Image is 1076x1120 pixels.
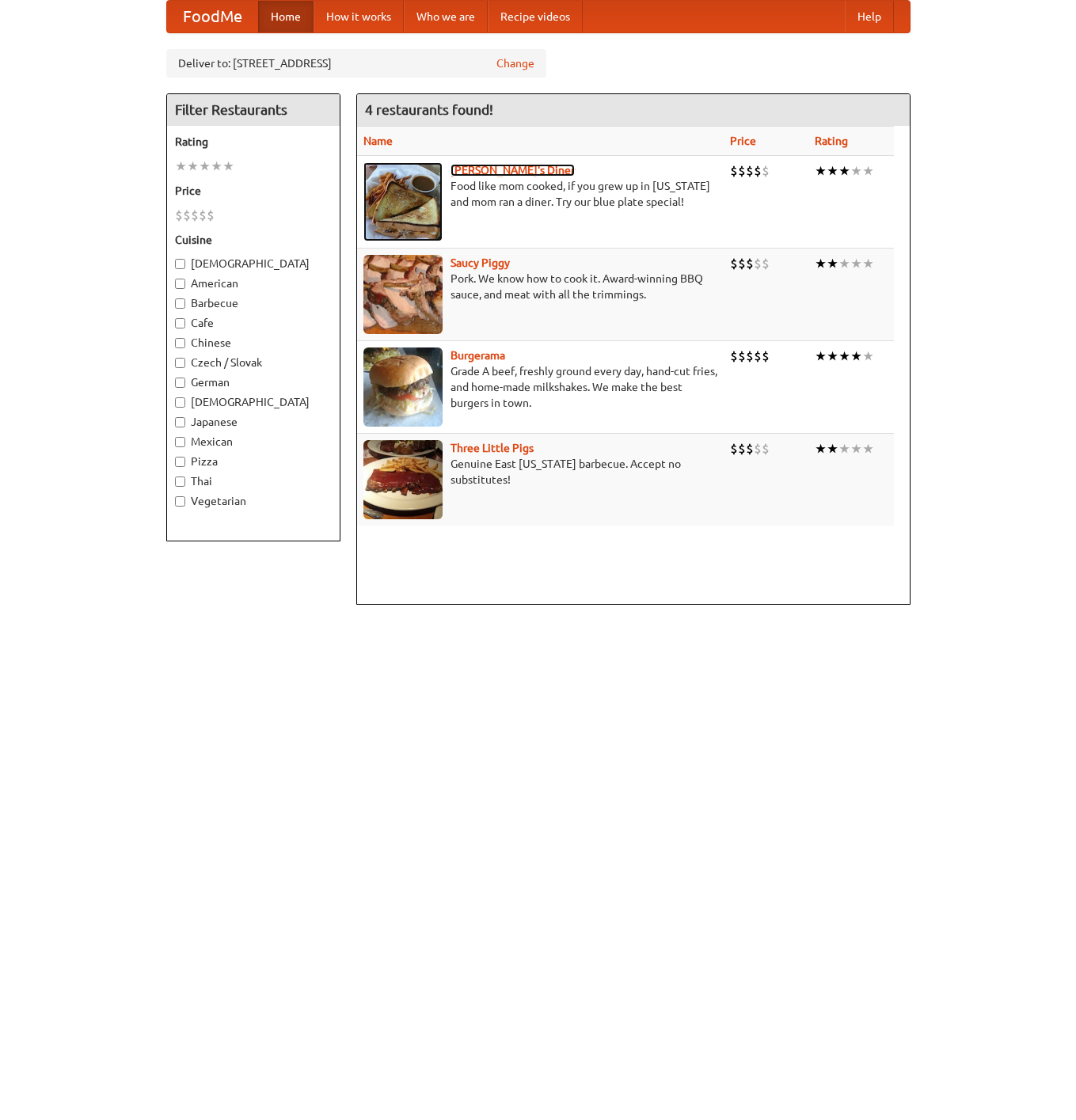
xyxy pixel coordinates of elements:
[175,358,185,368] input: Czech / Slovak
[488,1,583,32] a: Recipe videos
[175,335,332,351] label: Chinese
[838,162,850,180] li: ★
[827,347,838,365] li: ★
[222,158,234,175] li: ★
[175,397,185,408] input: [DEMOGRAPHIC_DATA]
[175,434,332,450] label: Mexican
[730,440,738,457] li: $
[730,255,738,272] li: $
[175,414,332,430] label: Japanese
[746,255,754,272] li: $
[754,255,762,272] li: $
[167,1,258,32] a: FoodMe
[175,374,332,390] label: German
[754,162,762,180] li: $
[166,49,546,78] div: Deliver to: [STREET_ADDRESS]
[850,162,862,180] li: ★
[175,207,183,224] li: $
[762,162,770,180] li: $
[175,493,332,509] label: Vegetarian
[167,94,340,126] h4: Filter Restaurants
[363,363,717,411] p: Grade A beef, freshly ground every day, hand-cut fries, and home-made milkshakes. We make the bes...
[175,378,185,388] input: German
[827,162,838,180] li: ★
[175,295,332,311] label: Barbecue
[363,456,717,488] p: Genuine East [US_STATE] barbecue. Accept no substitutes!
[365,102,493,117] ng-pluralize: 4 restaurants found!
[815,162,827,180] li: ★
[207,207,215,224] li: $
[175,437,185,447] input: Mexican
[754,440,762,457] li: $
[175,476,185,487] input: Thai
[730,162,738,180] li: $
[314,1,404,32] a: How it works
[838,255,850,272] li: ★
[451,442,534,454] a: Three Little Pigs
[862,347,874,365] li: ★
[738,255,746,272] li: $
[363,162,443,241] img: sallys.jpg
[754,347,762,365] li: $
[862,440,874,457] li: ★
[258,1,314,32] a: Home
[827,255,838,272] li: ★
[175,315,332,331] label: Cafe
[730,135,756,147] a: Price
[211,158,222,175] li: ★
[175,232,332,248] h5: Cuisine
[175,394,332,410] label: [DEMOGRAPHIC_DATA]
[175,134,332,150] h5: Rating
[175,158,187,175] li: ★
[363,440,443,519] img: littlepigs.jpg
[451,164,575,177] a: [PERSON_NAME]'s Diner
[850,440,862,457] li: ★
[762,347,770,365] li: $
[175,496,185,507] input: Vegetarian
[404,1,488,32] a: Who we are
[187,158,199,175] li: ★
[191,207,199,224] li: $
[175,183,332,199] h5: Price
[815,255,827,272] li: ★
[175,259,185,269] input: [DEMOGRAPHIC_DATA]
[850,255,862,272] li: ★
[738,162,746,180] li: $
[175,338,185,348] input: Chinese
[363,347,443,427] img: burgerama.jpg
[815,347,827,365] li: ★
[738,347,746,365] li: $
[175,454,332,469] label: Pizza
[199,158,211,175] li: ★
[175,355,332,370] label: Czech / Slovak
[862,255,874,272] li: ★
[363,271,717,302] p: Pork. We know how to cook it. Award-winning BBQ sauce, and meat with all the trimmings.
[845,1,894,32] a: Help
[815,440,827,457] li: ★
[746,440,754,457] li: $
[363,135,393,147] a: Name
[175,417,185,427] input: Japanese
[175,279,185,289] input: American
[730,347,738,365] li: $
[363,255,443,334] img: saucy.jpg
[838,440,850,457] li: ★
[175,256,332,271] label: [DEMOGRAPHIC_DATA]
[175,298,185,309] input: Barbecue
[738,440,746,457] li: $
[746,347,754,365] li: $
[175,457,185,467] input: Pizza
[838,347,850,365] li: ★
[175,318,185,328] input: Cafe
[762,440,770,457] li: $
[762,255,770,272] li: $
[175,275,332,291] label: American
[199,207,207,224] li: $
[175,473,332,489] label: Thai
[451,349,505,362] a: Burgerama
[850,347,862,365] li: ★
[827,440,838,457] li: ★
